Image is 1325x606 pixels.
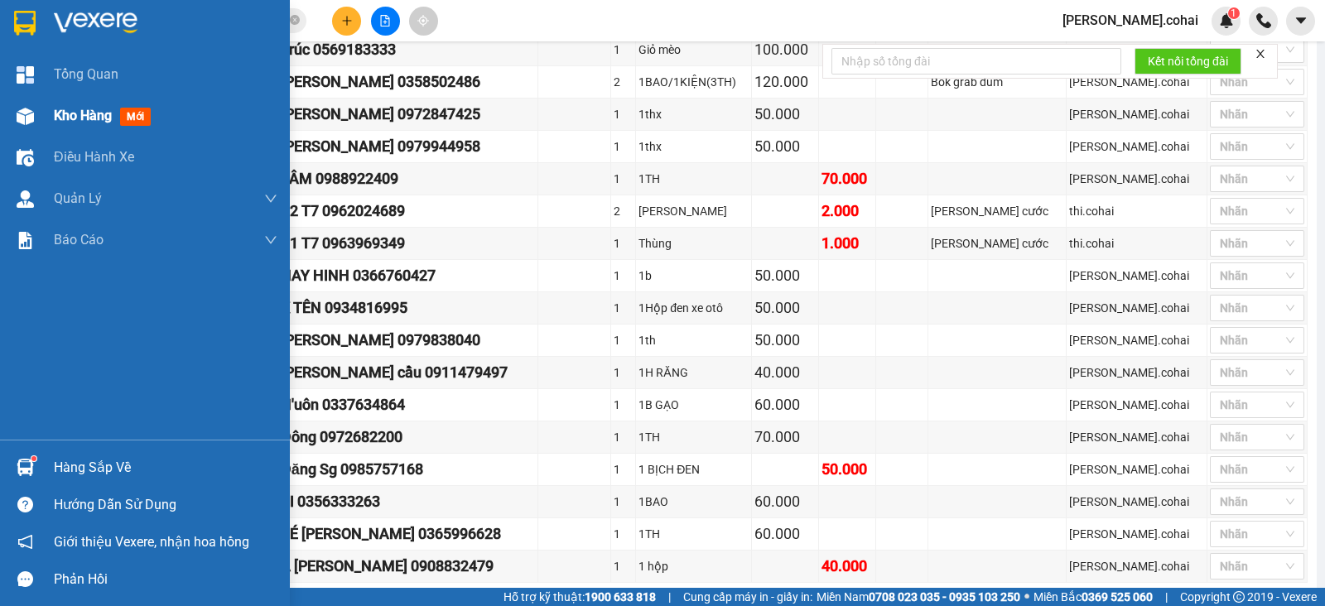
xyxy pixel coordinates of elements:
sup: 1 [1228,7,1240,19]
img: warehouse-icon [17,149,34,166]
button: caret-down [1286,7,1315,36]
div: 1TH [638,525,749,543]
span: Miền Nam [817,588,1020,606]
span: Tổng Quan [54,64,118,84]
span: | [1165,588,1168,606]
img: warehouse-icon [17,190,34,208]
div: 1 [614,460,633,479]
strong: 0708 023 035 - 0935 103 250 [869,590,1020,604]
strong: 0369 525 060 [1082,590,1153,604]
div: [PERSON_NAME].cohai [1069,460,1204,479]
div: 1 [614,525,633,543]
div: NAY HINH 0366760427 [281,264,536,287]
div: 1BAO [638,493,749,511]
div: H'uôn 0337634864 [281,393,536,416]
span: aim [417,15,429,26]
div: thi.cohai [1069,202,1204,220]
div: S2 T7 0962024689 [281,200,536,223]
div: [PERSON_NAME] 0979838040 [281,329,536,352]
div: [PERSON_NAME].cohai [1069,267,1204,285]
div: Hướng dẫn sử dụng [54,493,277,517]
div: 100.000 [754,38,816,61]
div: 1 [614,331,633,349]
div: 2 [614,73,633,91]
div: Phản hồi [54,567,277,592]
img: phone-icon [1256,13,1271,28]
div: Bôk grab dùm [931,73,1063,91]
div: Giỏ mèo [638,41,749,59]
span: notification [17,534,33,550]
div: TÂM 0988922409 [281,167,536,190]
span: Kho hàng [54,108,112,123]
span: 1 [1231,7,1236,19]
span: | [668,588,671,606]
span: question-circle [17,497,33,512]
span: [PERSON_NAME].cohai [1049,10,1212,31]
div: 1 hộp [638,557,749,575]
span: Kết nối tổng đài [1148,52,1228,70]
div: Đông 0972682200 [281,426,536,449]
div: 1 [614,267,633,285]
div: K TÊN 0934816995 [281,296,536,320]
div: Thùng [638,234,749,252]
div: 1thx [638,105,749,123]
div: 50.000 [754,103,816,126]
img: dashboard-icon [17,66,34,84]
div: [PERSON_NAME] [638,202,749,220]
span: Hỗ trợ kỹ thuật: [503,588,656,606]
div: [PERSON_NAME].cohai [1069,493,1204,511]
div: 1Hộp đen xe otô [638,299,749,317]
div: 1 [614,299,633,317]
div: 50.000 [754,296,816,320]
img: solution-icon [17,232,34,249]
div: [PERSON_NAME].cohai [1069,331,1204,349]
span: Miền Bắc [1033,588,1153,606]
img: logo-vxr [14,11,36,36]
span: file-add [379,15,391,26]
div: 60.000 [754,393,816,416]
img: warehouse-icon [17,459,34,476]
div: Hàng sắp về [54,455,277,480]
div: [PERSON_NAME].cohai [1069,525,1204,543]
div: 1H RĂNG [638,363,749,382]
div: 1 [614,137,633,156]
div: 120.000 [754,70,816,94]
span: Quản Lý [54,188,102,209]
div: 50.000 [754,135,816,158]
div: [PERSON_NAME] cước [931,234,1063,252]
div: 1 [614,396,633,414]
span: ⚪️ [1024,594,1029,600]
div: thi.cohai [1069,234,1204,252]
div: S1 T7 0963969349 [281,232,536,255]
div: 40.000 [821,555,873,578]
img: icon-new-feature [1219,13,1234,28]
div: [PERSON_NAME].cohai [1069,73,1204,91]
span: mới [120,108,151,126]
div: 1 [614,105,633,123]
span: close [1255,48,1266,60]
div: 1TH [638,170,749,188]
div: 60.000 [754,490,816,513]
span: caret-down [1294,13,1308,28]
div: 1B GẠO [638,396,749,414]
div: 40.000 [754,361,816,384]
span: message [17,571,33,587]
div: 70.000 [821,167,873,190]
span: plus [341,15,353,26]
div: 50.000 [821,458,873,481]
span: Giới thiệu Vexere, nhận hoa hồng [54,531,249,552]
div: 1 [614,363,633,382]
span: Báo cáo [54,229,104,250]
img: warehouse-icon [17,108,34,125]
strong: 1900 633 818 [585,590,656,604]
div: [PERSON_NAME].cohai [1069,557,1204,575]
span: close-circle [290,15,300,25]
span: down [264,233,277,247]
div: 1 [614,41,633,59]
div: 1 [614,428,633,446]
span: down [264,192,277,205]
div: 50.000 [754,264,816,287]
div: 1 [614,170,633,188]
div: 1 [614,234,633,252]
div: [PERSON_NAME] 0358502486 [281,70,536,94]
